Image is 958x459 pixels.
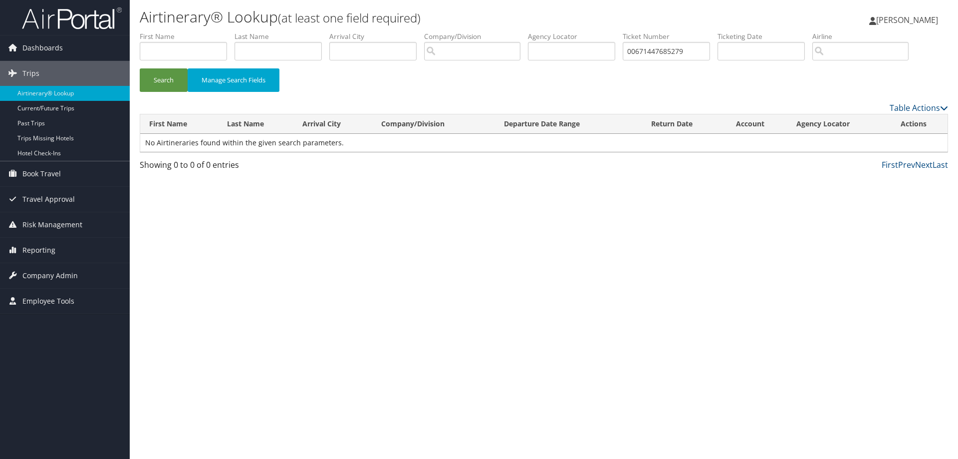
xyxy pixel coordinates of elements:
[718,31,812,41] label: Ticketing Date
[22,61,39,86] span: Trips
[22,238,55,263] span: Reporting
[22,161,61,186] span: Book Travel
[22,289,74,314] span: Employee Tools
[876,14,938,25] span: [PERSON_NAME]
[787,114,892,134] th: Agency Locator: activate to sort column ascending
[22,212,82,237] span: Risk Management
[882,159,898,170] a: First
[140,68,188,92] button: Search
[495,114,642,134] th: Departure Date Range: activate to sort column ascending
[22,187,75,212] span: Travel Approval
[812,31,916,41] label: Airline
[22,35,63,60] span: Dashboards
[218,114,294,134] th: Last Name: activate to sort column ascending
[22,6,122,30] img: airportal-logo.png
[140,159,331,176] div: Showing 0 to 0 of 0 entries
[372,114,494,134] th: Company/Division
[933,159,948,170] a: Last
[235,31,329,41] label: Last Name
[528,31,623,41] label: Agency Locator
[22,263,78,288] span: Company Admin
[915,159,933,170] a: Next
[623,31,718,41] label: Ticket Number
[188,68,279,92] button: Manage Search Fields
[424,31,528,41] label: Company/Division
[642,114,727,134] th: Return Date: activate to sort column ascending
[140,6,679,27] h1: Airtinerary® Lookup
[140,114,218,134] th: First Name: activate to sort column ascending
[890,102,948,113] a: Table Actions
[293,114,372,134] th: Arrival City: activate to sort column ascending
[140,31,235,41] label: First Name
[892,114,948,134] th: Actions
[278,9,421,26] small: (at least one field required)
[898,159,915,170] a: Prev
[329,31,424,41] label: Arrival City
[727,114,787,134] th: Account: activate to sort column ascending
[140,134,948,152] td: No Airtineraries found within the given search parameters.
[869,5,948,35] a: [PERSON_NAME]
